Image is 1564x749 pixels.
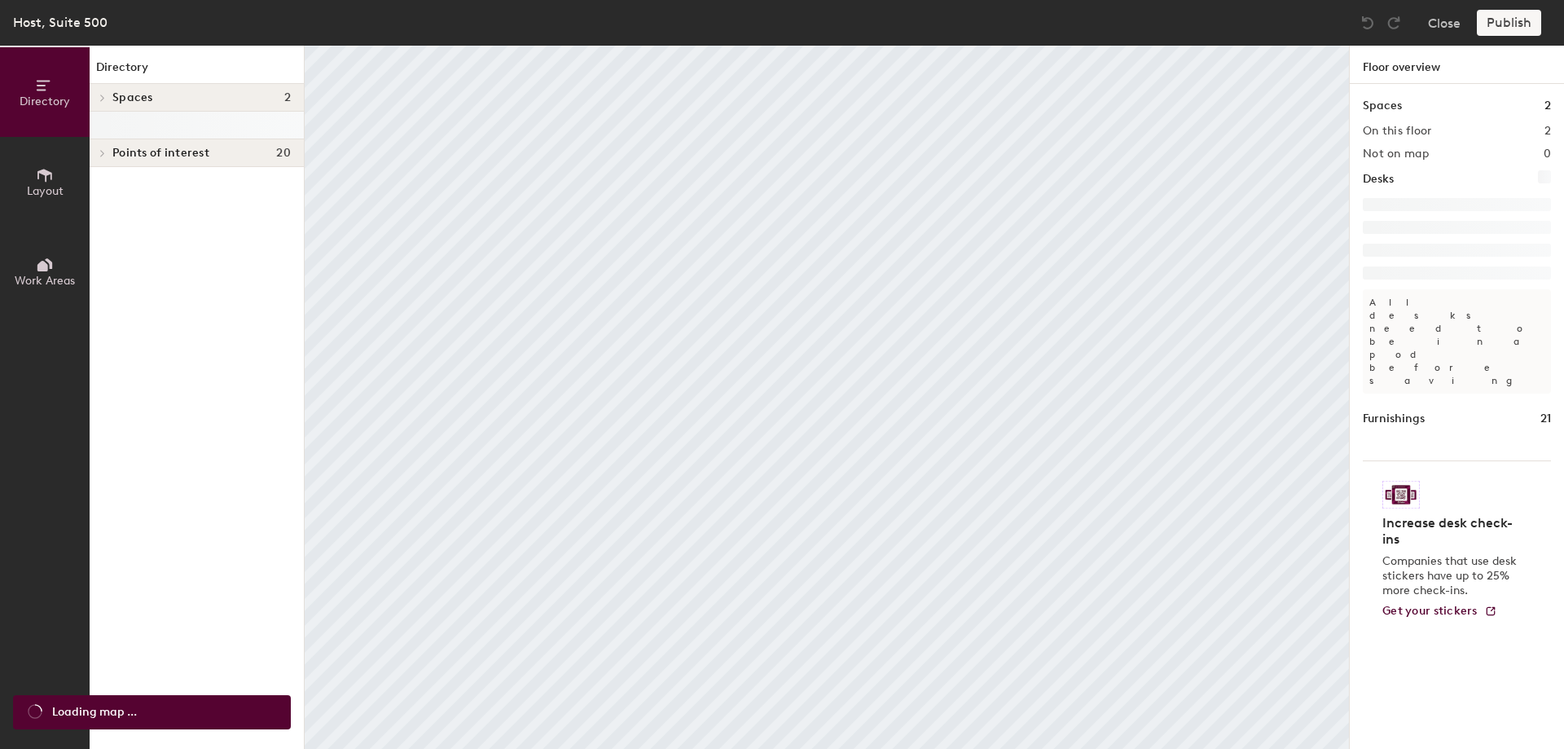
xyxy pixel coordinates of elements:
[1382,481,1420,509] img: Sticker logo
[52,703,137,721] span: Loading map ...
[1360,15,1376,31] img: Undo
[1544,148,1551,161] h2: 0
[1363,289,1551,394] p: All desks need to be in a pod before saving
[1544,97,1551,115] h1: 2
[13,12,108,33] div: Host, Suite 500
[1382,515,1522,548] h4: Increase desk check-ins
[1363,97,1402,115] h1: Spaces
[1544,125,1551,138] h2: 2
[1540,410,1551,428] h1: 21
[1363,148,1429,161] h2: Not on map
[1382,554,1522,598] p: Companies that use desk stickers have up to 25% more check-ins.
[276,147,291,160] span: 20
[27,184,64,198] span: Layout
[305,46,1349,749] canvas: Map
[1382,605,1497,619] a: Get your stickers
[1363,125,1432,138] h2: On this floor
[1363,170,1394,188] h1: Desks
[1382,604,1478,618] span: Get your stickers
[15,274,75,288] span: Work Areas
[1386,15,1402,31] img: Redo
[20,95,70,108] span: Directory
[284,91,291,104] span: 2
[1428,10,1461,36] button: Close
[1363,410,1425,428] h1: Furnishings
[112,91,153,104] span: Spaces
[1350,46,1564,84] h1: Floor overview
[112,147,209,160] span: Points of interest
[90,59,304,84] h1: Directory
